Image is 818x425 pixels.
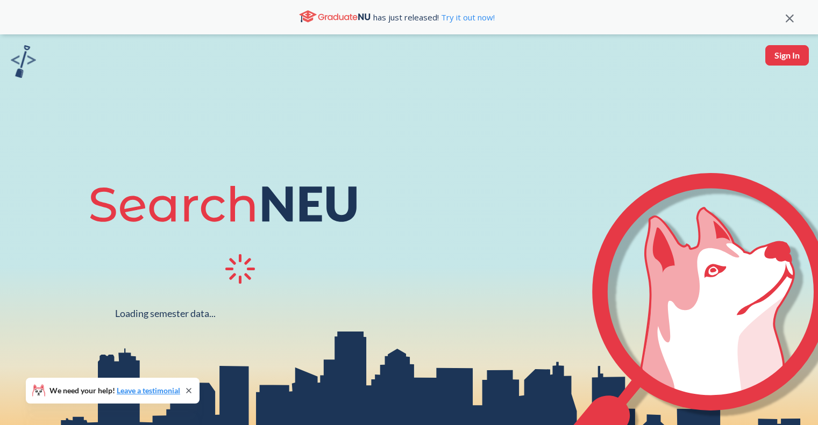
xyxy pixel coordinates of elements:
[49,387,180,394] span: We need your help!
[765,45,809,66] button: Sign In
[115,307,216,320] div: Loading semester data...
[373,11,495,23] span: has just released!
[11,45,36,78] img: sandbox logo
[439,12,495,23] a: Try it out now!
[117,386,180,395] a: Leave a testimonial
[11,45,36,81] a: sandbox logo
